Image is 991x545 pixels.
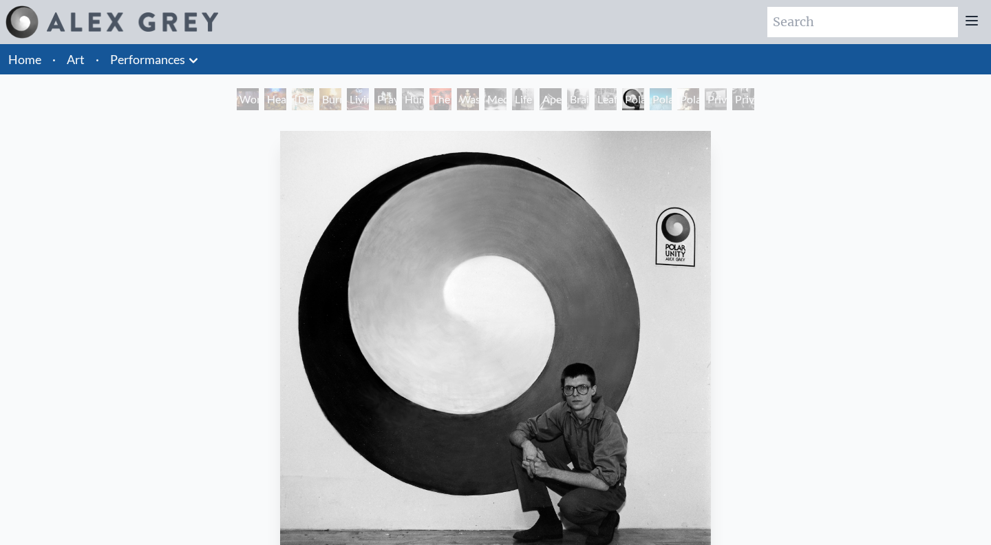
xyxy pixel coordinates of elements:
[319,88,341,110] div: Burnt Offering
[595,88,617,110] div: Leaflets
[622,88,644,110] div: Polar Unity
[110,50,185,69] a: Performances
[512,88,534,110] div: Life Energy
[264,88,286,110] div: Heart Net
[677,88,699,110] div: Polarity Works
[47,44,61,74] li: ·
[402,88,424,110] div: Human Race
[767,7,958,37] input: Search
[90,44,105,74] li: ·
[67,50,85,69] a: Art
[650,88,672,110] div: Polar Wandering
[347,88,369,110] div: Living Cross
[732,88,754,110] div: Private Subway
[8,52,41,67] a: Home
[540,88,562,110] div: Apex
[374,88,396,110] div: Prayer Wheel
[237,88,259,110] div: World Spirit
[429,88,451,110] div: The Beast
[457,88,479,110] div: Wasteland
[705,88,727,110] div: Private Billboard
[484,88,507,110] div: Meditations on Mortality
[567,88,589,110] div: Brain Sack
[292,88,314,110] div: [DEMOGRAPHIC_DATA]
